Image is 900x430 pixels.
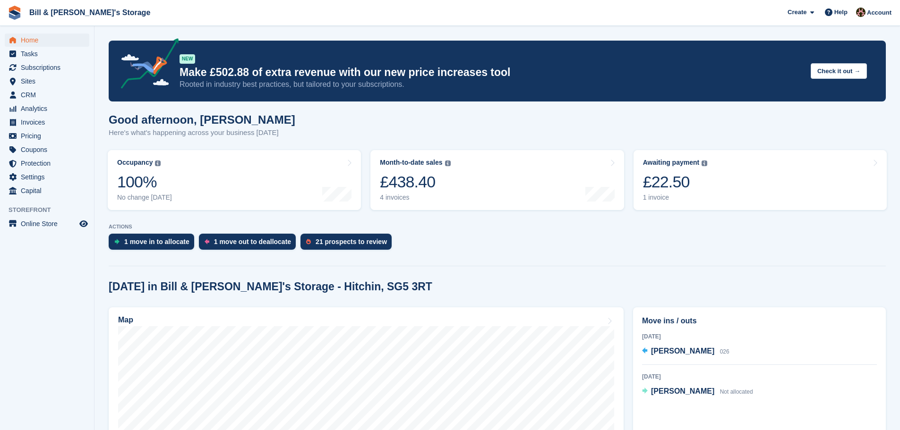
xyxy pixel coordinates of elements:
[651,387,714,395] span: [PERSON_NAME]
[117,194,172,202] div: No change [DATE]
[316,238,387,245] div: 21 prospects to review
[118,316,133,324] h2: Map
[5,217,89,230] a: menu
[702,160,707,166] img: icon-info-grey-7440780725fd019a000dd9b08b2336e03edf1995a4989e88bcd33f0948082b44.svg
[5,88,89,101] a: menu
[5,61,89,74] a: menu
[21,88,77,101] span: CRM
[205,239,209,245] img: move_outs_to_deallocate_icon-f764333ba52eb49d3ac5e1228854f67142a1ed5810a6f6cc68b1a99e826820c5.svg
[445,160,451,166] img: icon-info-grey-7440780725fd019a000dd9b08b2336e03edf1995a4989e88bcd33f0948082b44.svg
[788,8,806,17] span: Create
[21,157,77,170] span: Protection
[5,34,89,47] a: menu
[117,172,172,192] div: 100%
[21,217,77,230] span: Online Store
[856,8,866,17] img: Jack Bottesch
[109,280,432,293] h2: [DATE] in Bill & [PERSON_NAME]'s Storage - Hitchin, SG5 3RT
[5,129,89,143] a: menu
[643,172,708,192] div: £22.50
[109,234,199,254] a: 1 move in to allocate
[642,346,729,358] a: [PERSON_NAME] 026
[21,143,77,156] span: Coupons
[720,348,729,355] span: 026
[5,102,89,115] a: menu
[180,66,803,79] p: Make £502.88 of extra revenue with our new price increases tool
[199,234,300,254] a: 1 move out to deallocate
[643,194,708,202] div: 1 invoice
[8,6,22,20] img: stora-icon-8386f47178a22dfd0bd8f6a31ec36ba5ce8667c1dd55bd0f319d3a0aa187defe.svg
[642,315,877,327] h2: Move ins / outs
[21,170,77,184] span: Settings
[380,194,450,202] div: 4 invoices
[21,116,77,129] span: Invoices
[642,332,877,341] div: [DATE]
[155,160,161,166] img: icon-info-grey-7440780725fd019a000dd9b08b2336e03edf1995a4989e88bcd33f0948082b44.svg
[642,386,753,398] a: [PERSON_NAME] Not allocated
[720,388,753,395] span: Not allocated
[5,184,89,197] a: menu
[300,234,396,254] a: 21 prospects to review
[113,38,179,92] img: price-adjustments-announcement-icon-8257ccfd72463d97f412b2fc003d46551f7dbcb40ab6d574587a9cd5c0d94...
[109,113,295,126] h1: Good afternoon, [PERSON_NAME]
[5,75,89,88] a: menu
[21,34,77,47] span: Home
[21,102,77,115] span: Analytics
[78,218,89,229] a: Preview store
[9,205,94,215] span: Storefront
[306,239,311,245] img: prospect-51fa495bee0391a8d652442698ab0144808aea92771e9ea1ae160a38d050c398.svg
[380,159,442,167] div: Month-to-date sales
[26,5,154,20] a: Bill & [PERSON_NAME]'s Storage
[651,347,714,355] span: [PERSON_NAME]
[180,54,195,64] div: NEW
[834,8,848,17] span: Help
[21,61,77,74] span: Subscriptions
[5,47,89,60] a: menu
[214,238,291,245] div: 1 move out to deallocate
[380,172,450,192] div: £438.40
[21,75,77,88] span: Sites
[108,150,361,210] a: Occupancy 100% No change [DATE]
[180,79,803,90] p: Rooted in industry best practices, but tailored to your subscriptions.
[5,116,89,129] a: menu
[370,150,624,210] a: Month-to-date sales £438.40 4 invoices
[109,127,295,138] p: Here's what's happening across your business [DATE]
[5,170,89,184] a: menu
[124,238,189,245] div: 1 move in to allocate
[5,157,89,170] a: menu
[867,8,891,17] span: Account
[21,184,77,197] span: Capital
[811,63,867,79] button: Check it out →
[109,224,886,230] p: ACTIONS
[114,239,120,245] img: move_ins_to_allocate_icon-fdf77a2bb77ea45bf5b3d319d69a93e2d87916cf1d5bf7949dd705db3b84f3ca.svg
[21,47,77,60] span: Tasks
[5,143,89,156] a: menu
[643,159,700,167] div: Awaiting payment
[117,159,153,167] div: Occupancy
[642,372,877,381] div: [DATE]
[634,150,887,210] a: Awaiting payment £22.50 1 invoice
[21,129,77,143] span: Pricing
